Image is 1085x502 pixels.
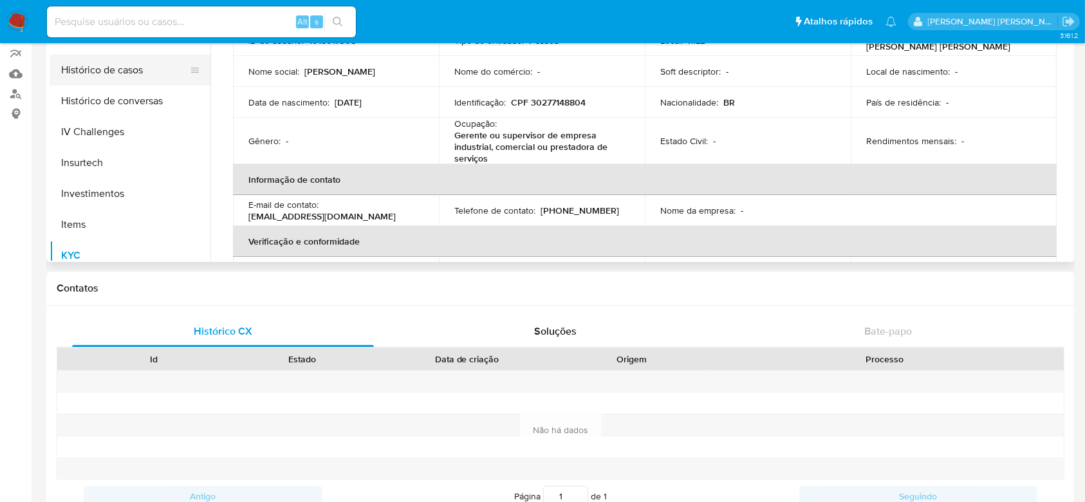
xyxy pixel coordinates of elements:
[715,353,1055,366] div: Processo
[660,97,718,108] p: Nacionalidade :
[248,97,329,108] p: Data de nascimento :
[961,135,964,147] p: -
[660,35,683,46] p: Local :
[286,135,288,147] p: -
[233,164,1057,195] th: Informação de contato
[688,35,706,46] p: MLB
[660,135,708,147] p: Estado Civil :
[248,135,281,147] p: Gênero :
[47,14,356,30] input: Pesquise usuários ou casos...
[57,282,1064,295] h1: Contatos
[454,97,506,108] p: Identificação :
[886,16,896,27] a: Notificações
[385,353,548,366] div: Data de criação
[566,353,697,366] div: Origem
[89,353,219,366] div: Id
[723,97,735,108] p: BR
[50,55,200,86] button: Histórico de casos
[866,97,941,108] p: País de residência :
[50,116,210,147] button: IV Challenges
[304,66,375,77] p: [PERSON_NAME]
[233,226,1057,257] th: Verificação e conformidade
[741,205,743,216] p: -
[529,35,559,46] p: Pessoa
[297,15,308,28] span: Alt
[726,66,728,77] p: -
[537,66,540,77] p: -
[713,135,716,147] p: -
[248,210,396,222] p: [EMAIL_ADDRESS][DOMAIN_NAME]
[541,205,619,216] p: [PHONE_NUMBER]
[1062,15,1075,28] a: Sair
[866,135,956,147] p: Rendimentos mensais :
[866,41,1010,52] p: [PERSON_NAME] [PERSON_NAME]
[309,35,356,46] p: 1016017308
[1060,30,1079,41] span: 3.161.2
[50,240,210,271] button: KYC
[454,66,532,77] p: Nome do comércio :
[335,97,362,108] p: [DATE]
[454,129,624,164] p: Gerente ou supervisor de empresa industrial, comercial ou prestadora de serviços
[454,205,535,216] p: Telefone de contato :
[248,35,304,46] p: ID do usuário :
[534,324,577,339] span: Soluções
[660,66,721,77] p: Soft descriptor :
[315,15,319,28] span: s
[928,15,1058,28] p: andrea.asantos@mercadopago.com.br
[511,97,586,108] p: CPF 30277148804
[248,199,319,210] p: E-mail de contato :
[324,13,351,31] button: search-icon
[50,178,210,209] button: Investimentos
[454,35,524,46] p: Tipo de entidade :
[946,97,949,108] p: -
[194,324,252,339] span: Histórico CX
[50,86,210,116] button: Histórico de conversas
[866,66,950,77] p: Local de nascimento :
[237,353,368,366] div: Estado
[804,15,873,28] span: Atalhos rápidos
[864,324,912,339] span: Bate-papo
[955,66,958,77] p: -
[248,66,299,77] p: Nome social :
[50,209,210,240] button: Items
[50,147,210,178] button: Insurtech
[660,205,736,216] p: Nome da empresa :
[454,118,497,129] p: Ocupação :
